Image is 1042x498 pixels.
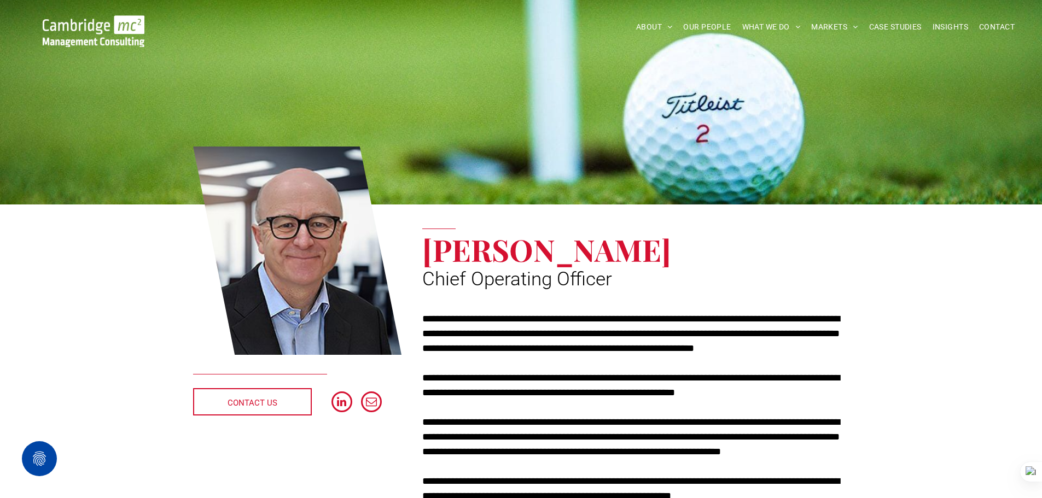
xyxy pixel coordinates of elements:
a: INSIGHTS [927,19,974,36]
span: Chief Operating Officer [422,268,612,290]
a: linkedin [331,391,352,415]
a: CASE STUDIES [864,19,927,36]
a: Andrew Fleming | Chief Operating Officer | Cambridge Management Consulting [193,145,402,357]
a: WHAT WE DO [737,19,806,36]
a: CONTACT US [193,388,312,415]
span: CONTACT US [228,389,277,417]
a: CONTACT [974,19,1020,36]
a: email [361,391,382,415]
span: [PERSON_NAME] [422,229,671,269]
a: Your Business Transformed | Cambridge Management Consulting [43,17,144,28]
a: OUR PEOPLE [678,19,736,36]
a: MARKETS [806,19,863,36]
a: ABOUT [631,19,678,36]
img: Go to Homepage [43,15,144,47]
